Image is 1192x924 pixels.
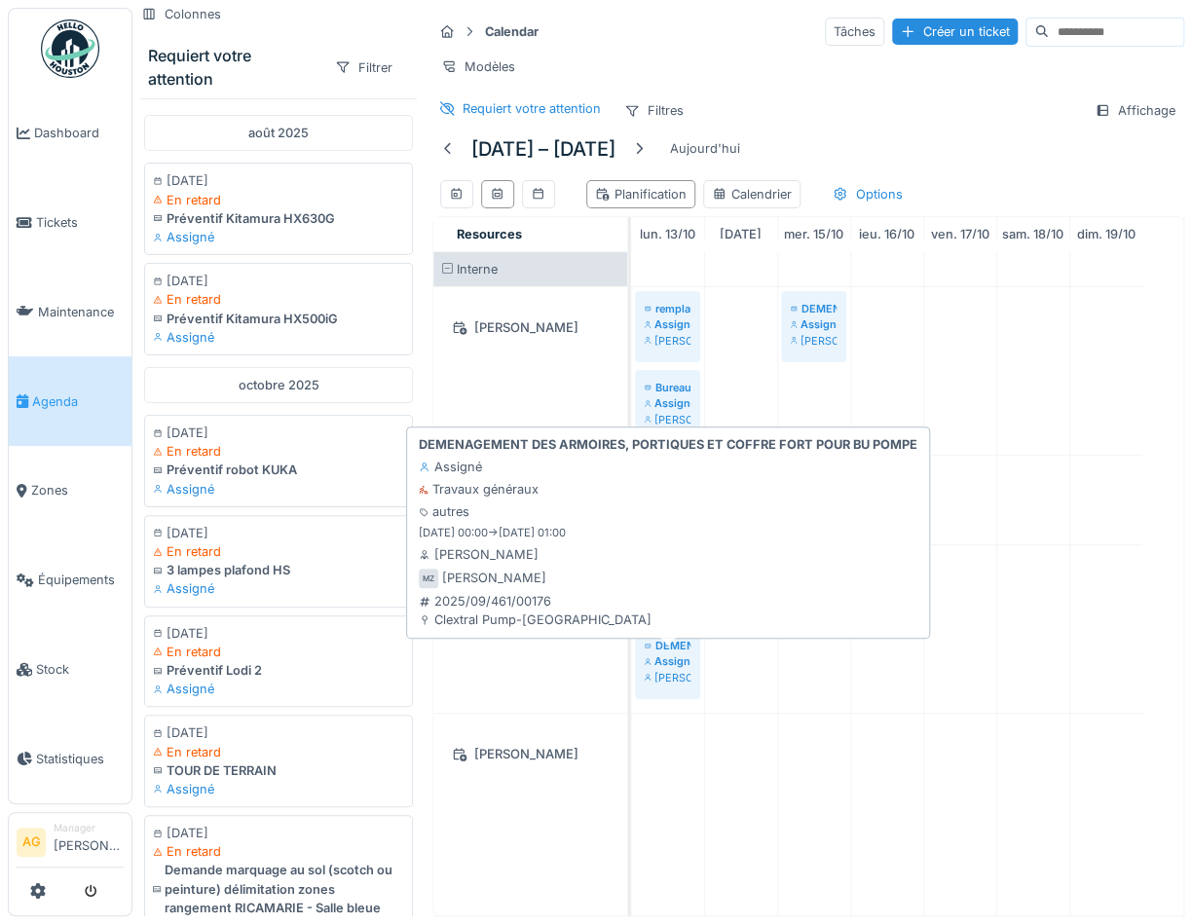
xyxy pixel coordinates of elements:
div: DEMENAGEMENT DES ARMOIRES, PORTIQUES ET COFFRE FORT POUR BU POMPE [791,301,837,316]
span: Zones [31,481,124,499]
div: Assigné [645,316,690,332]
div: Affichage [1086,96,1184,125]
div: En retard [153,290,404,309]
span: Équipements [38,571,124,589]
div: [PERSON_NAME] [442,569,546,587]
span: Agenda [32,392,124,411]
div: Assigné [153,579,404,598]
div: Assigné [791,316,837,332]
span: Resources [457,227,522,241]
div: remplacer les tapis sur Jupiter 920 [645,301,690,316]
span: Tickets [36,213,124,232]
div: [PERSON_NAME] [645,670,690,685]
span: Interne [457,262,498,277]
div: Assigné [153,328,404,347]
strong: DEMENAGEMENT DES ARMOIRES, PORTIQUES ET COFFRE FORT POUR BU POMPE [419,435,917,454]
div: Assigné [153,680,404,698]
div: Demande marquage au sol (scotch ou peinture) délimitation zones rangement RICAMARIE - Salle bleue [153,861,404,917]
div: [PERSON_NAME] [791,333,837,349]
div: [DATE] [153,824,404,842]
div: Préventif Kitamura HX500iG [153,310,404,328]
div: Assigné [645,395,690,411]
img: Badge_color-CXgf-gQk.svg [41,19,99,78]
div: Requiert votre attention [463,99,601,118]
div: [PERSON_NAME] [445,315,615,340]
div: En retard [153,743,404,761]
strong: Calendar [477,22,546,41]
div: Préventif robot KUKA [153,461,404,479]
div: [DATE] [153,524,404,542]
a: 15 octobre 2025 [779,221,848,247]
div: Préventif Lodi 2 [153,661,404,680]
div: Clextral Pump-[GEOGRAPHIC_DATA] [419,610,652,629]
div: En retard [153,643,404,661]
small: [DATE] 00:00 -> [DATE] 01:00 [419,525,566,541]
div: Aujourd'hui [662,135,748,162]
div: Bureau batiment P [645,380,690,395]
div: En retard [153,191,404,209]
div: 3 lampes plafond HS [153,561,404,579]
div: Préventif Kitamura HX630G [153,209,404,228]
div: autres [419,502,469,521]
div: [DATE] [153,723,404,742]
div: [PERSON_NAME] [445,742,615,766]
span: Maintenance [38,303,124,321]
div: Assigné [645,653,690,669]
div: Filtres [615,96,692,125]
div: Calendrier [712,185,792,203]
a: Maintenance [9,268,131,357]
div: Tâches [825,18,884,46]
span: Statistiques [36,750,124,768]
li: [PERSON_NAME] [54,821,124,863]
div: Assigné [153,228,404,246]
a: 14 octobre 2025 [715,221,766,247]
div: Travaux généraux [419,480,539,499]
div: TOUR DE TERRAIN [153,761,404,780]
div: [PERSON_NAME] [645,333,690,349]
div: [DATE] [153,424,404,442]
a: AG Manager[PERSON_NAME] [17,821,124,868]
div: Options [824,180,912,208]
a: Équipements [9,536,131,625]
a: 18 octobre 2025 [997,221,1068,247]
h5: [DATE] – [DATE] [471,137,615,161]
div: MZ [419,569,438,588]
a: Agenda [9,356,131,446]
div: En retard [153,442,404,461]
a: 13 octobre 2025 [635,221,700,247]
a: Statistiques [9,714,131,803]
div: [DATE] [153,272,404,290]
li: AG [17,828,46,857]
a: Stock [9,625,131,715]
div: [DATE] [153,171,404,190]
span: Dashboard [34,124,124,142]
span: Stock [36,660,124,679]
div: Modèles [432,53,524,81]
div: [PERSON_NAME] [645,412,690,427]
div: Assigné [153,480,404,499]
div: [PERSON_NAME] [419,545,539,564]
a: Dashboard [9,89,131,178]
a: 19 octobre 2025 [1072,221,1140,247]
div: Requiert votre attention [148,44,318,91]
a: 16 octobre 2025 [854,221,919,247]
div: DEMENAGEMENT DES ARMOIRES, PORTIQUES ET COFFRE FORT POUR BU POMPE [645,638,690,653]
div: 2025/09/461/00176 [419,592,652,610]
div: août 2025 [144,115,413,151]
div: Assigné [153,780,404,798]
div: Manager [54,821,124,835]
a: Zones [9,446,131,536]
div: Assigné [419,458,482,476]
div: Créer un ticket [892,18,1018,45]
div: En retard [153,542,404,561]
a: Tickets [9,178,131,268]
a: 17 octobre 2025 [926,221,994,247]
div: [DATE] [153,624,404,643]
div: Planification [595,185,687,203]
div: octobre 2025 [144,367,413,403]
div: En retard [153,842,404,861]
div: Filtrer [326,54,401,82]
